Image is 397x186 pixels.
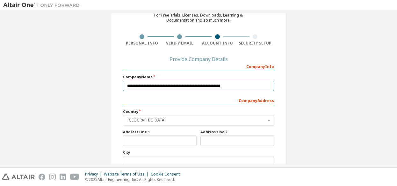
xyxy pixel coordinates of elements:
label: City [123,150,274,155]
img: youtube.svg [70,174,79,180]
div: Cookie Consent [151,172,184,177]
div: Verify Email [161,41,199,46]
img: facebook.svg [39,174,45,180]
div: Personal Info [123,41,161,46]
p: © 2025 Altair Engineering, Inc. All Rights Reserved. [85,177,184,182]
div: Privacy [85,172,104,177]
div: Website Terms of Use [104,172,151,177]
label: Country [123,109,274,114]
img: altair_logo.svg [2,174,35,180]
label: Address Line 1 [123,129,197,134]
label: Company Name [123,74,274,79]
div: Company Address [123,95,274,105]
div: For Free Trials, Licenses, Downloads, Learning & Documentation and so much more. [154,13,243,23]
div: Account Info [198,41,236,46]
img: instagram.svg [49,174,56,180]
div: Provide Company Details [123,57,274,61]
label: Address Line 2 [200,129,274,134]
div: Company Info [123,61,274,71]
img: Altair One [3,2,83,8]
div: [GEOGRAPHIC_DATA] [127,118,266,122]
div: Security Setup [236,41,274,46]
img: linkedin.svg [60,174,66,180]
